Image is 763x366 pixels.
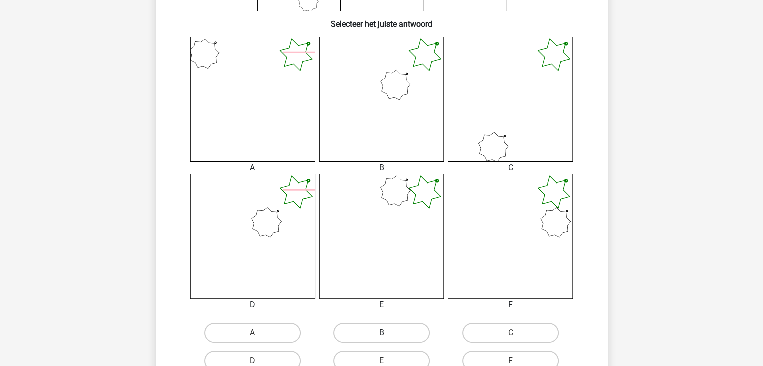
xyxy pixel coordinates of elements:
h6: Selecteer het juiste antwoord [172,11,592,29]
div: A [183,162,323,174]
label: A [204,323,301,343]
div: C [440,162,580,174]
label: C [462,323,559,343]
label: B [333,323,430,343]
div: B [312,162,451,174]
div: D [183,299,323,311]
div: F [440,299,580,311]
div: E [312,299,451,311]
